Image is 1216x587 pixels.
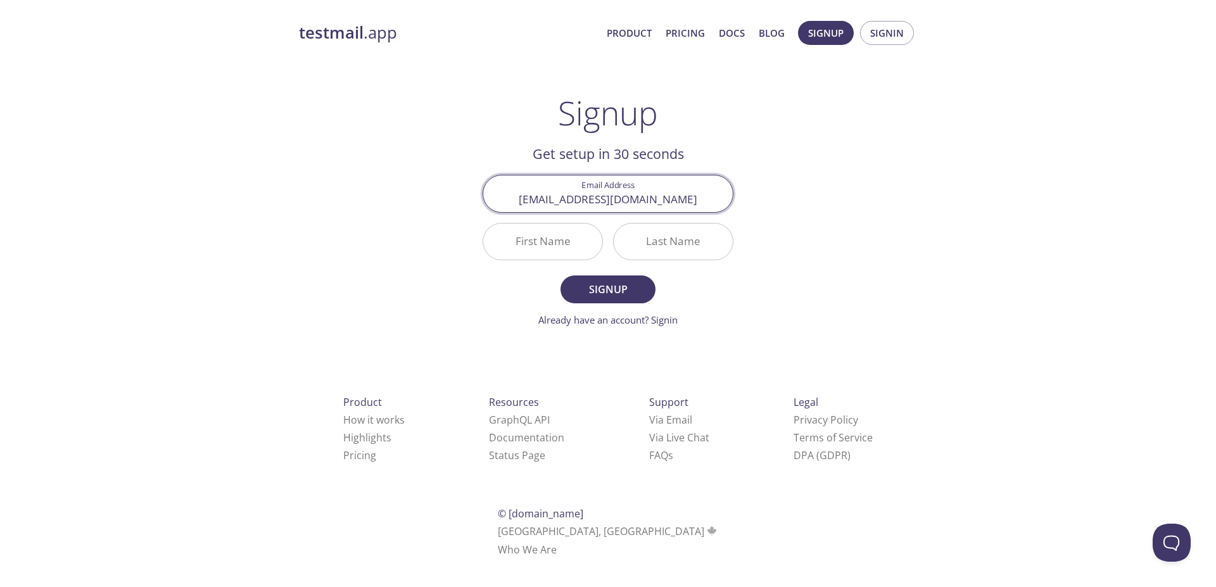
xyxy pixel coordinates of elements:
span: Signup [574,281,642,298]
a: Terms of Service [794,431,873,445]
a: Via Live Chat [649,431,709,445]
h2: Get setup in 30 seconds [483,143,733,165]
button: Signup [798,21,854,45]
strong: testmail [299,22,364,44]
span: Signup [808,25,844,41]
a: Product [607,25,652,41]
a: Highlights [343,431,391,445]
a: Privacy Policy [794,413,858,427]
button: Signup [560,275,655,303]
a: GraphQL API [489,413,550,427]
a: Blog [759,25,785,41]
a: Pricing [343,448,376,462]
a: Docs [719,25,745,41]
a: DPA (GDPR) [794,448,851,462]
a: Pricing [666,25,705,41]
a: How it works [343,413,405,427]
span: Support [649,395,688,409]
button: Signin [860,21,914,45]
span: s [668,448,673,462]
a: Who We Are [498,543,557,557]
span: Product [343,395,382,409]
a: FAQ [649,448,673,462]
span: [GEOGRAPHIC_DATA], [GEOGRAPHIC_DATA] [498,524,719,538]
span: Legal [794,395,818,409]
a: Documentation [489,431,564,445]
a: Via Email [649,413,692,427]
a: Already have an account? Signin [538,313,678,326]
a: testmail.app [299,22,597,44]
iframe: Help Scout Beacon - Open [1153,524,1191,562]
h1: Signup [558,94,658,132]
a: Status Page [489,448,545,462]
span: Signin [870,25,904,41]
span: Resources [489,395,539,409]
span: © [DOMAIN_NAME] [498,507,583,521]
